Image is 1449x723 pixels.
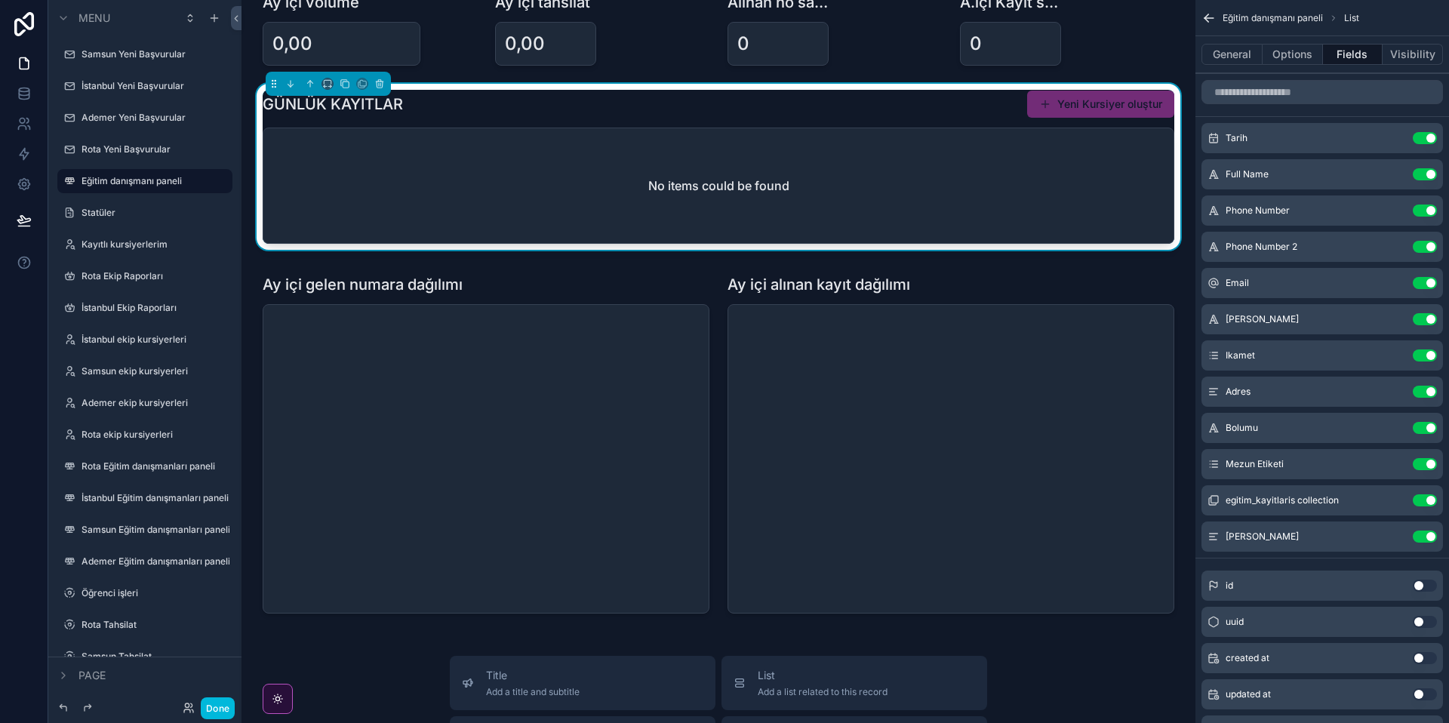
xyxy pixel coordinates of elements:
[1226,616,1244,628] span: uuid
[82,587,223,599] label: Öğrenci işleri
[648,177,789,195] h2: No items could be found
[1223,12,1323,24] span: Eğitim danışmanı paneli
[1226,241,1297,253] span: Phone Number 2
[82,270,223,282] label: Rota Ekip Raporları
[82,238,223,251] label: Kayıtlı kursiyerlerim
[82,207,223,219] label: Statüler
[1226,688,1271,700] span: updated at
[1226,652,1269,664] span: created at
[201,697,235,719] button: Done
[82,80,223,92] label: İstanbul Yeni Başvurular
[1226,531,1299,543] span: [PERSON_NAME]
[721,656,987,710] button: ListAdd a list related to this record
[486,668,580,683] span: Title
[758,668,888,683] span: List
[82,492,229,504] label: İstanbul Eğitim danışmanları paneli
[1383,44,1443,65] button: Visibility
[82,175,223,187] label: Eğitim danışmanı paneli
[1263,44,1323,65] button: Options
[1226,205,1290,217] span: Phone Number
[82,429,223,441] label: Rota ekip kursiyerleri
[78,11,110,26] span: Menu
[82,397,223,409] label: Ademer ekip kursiyerleri
[82,365,223,377] label: Samsun ekip kursiyerleri
[486,686,580,698] span: Add a title and subtitle
[1344,12,1359,24] span: List
[1226,458,1284,470] span: Mezun Etiketi
[1226,349,1255,361] span: Ikamet
[1027,91,1174,118] button: Yeni Kursiyer oluştur
[82,651,223,663] label: Samsun Tahsilat
[82,460,223,472] label: Rota Eğitim danışmanları paneli
[82,112,223,124] label: Ademer Yeni Başvurular
[1226,132,1247,144] span: Tarih
[82,619,223,631] label: Rota Tahsilat
[1323,44,1383,65] button: Fields
[1201,44,1263,65] button: General
[1226,386,1251,398] span: Adres
[82,555,229,568] label: Ademer Eğitim danışmanları paneli
[1226,494,1339,506] span: egitim_kayitlaris collection
[1226,277,1249,289] span: Email
[263,94,403,115] h1: GÜNLÜK KAYITLAR
[82,524,229,536] label: Samsun Eğitim danışmanları paneli
[82,302,223,314] label: İstanbul Ekip Raporları
[1226,168,1269,180] span: Full Name
[758,686,888,698] span: Add a list related to this record
[82,143,223,155] label: Rota Yeni Başvurular
[82,334,223,346] label: İstanbul ekip kursiyerleri
[82,48,223,60] label: Samsun Yeni Başvurular
[1226,422,1258,434] span: Bolumu
[450,656,715,710] button: TitleAdd a title and subtitle
[1226,580,1233,592] span: id
[1226,313,1299,325] span: [PERSON_NAME]
[78,668,106,683] span: Page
